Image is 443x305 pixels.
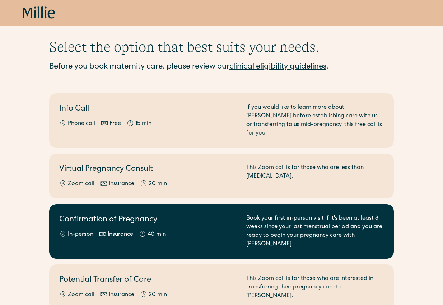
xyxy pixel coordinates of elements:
div: Zoom call [68,291,94,299]
div: 15 min [135,119,151,128]
div: In-person [68,230,93,239]
div: If you would like to learn more about [PERSON_NAME] before establishing care with us or transferr... [246,103,384,138]
h2: Virtual Pregnancy Consult [59,164,238,175]
a: Info CallPhone callFree15 minIf you would like to learn more about [PERSON_NAME] before establish... [49,93,394,148]
h2: Potential Transfer of Care [59,274,238,286]
div: This Zoom call is for those who are interested in transferring their pregnancy care to [PERSON_NA... [246,274,384,300]
div: Phone call [68,119,95,128]
div: 20 min [149,180,167,188]
h1: Select the option that best suits your needs. [49,38,394,56]
a: Virtual Pregnancy ConsultZoom callInsurance20 minThis Zoom call is for those who are less than [M... [49,154,394,198]
div: Zoom call [68,180,94,188]
div: Insurance [109,180,134,188]
div: This Zoom call is for those who are less than [MEDICAL_DATA]. [246,164,384,188]
div: 40 min [148,230,166,239]
div: Insurance [109,291,134,299]
h2: Info Call [59,103,238,115]
h2: Confirmation of Pregnancy [59,214,238,226]
a: clinical eligibility guidelines [229,63,326,71]
div: Book your first in-person visit if it's been at least 8 weeks since your last menstrual period an... [246,214,384,249]
div: Before you book maternity care, please review our . [49,61,394,73]
div: 20 min [149,291,167,299]
a: Confirmation of PregnancyIn-personInsurance40 minBook your first in-person visit if it's been at ... [49,204,394,259]
div: Free [109,119,121,128]
div: Insurance [108,230,133,239]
